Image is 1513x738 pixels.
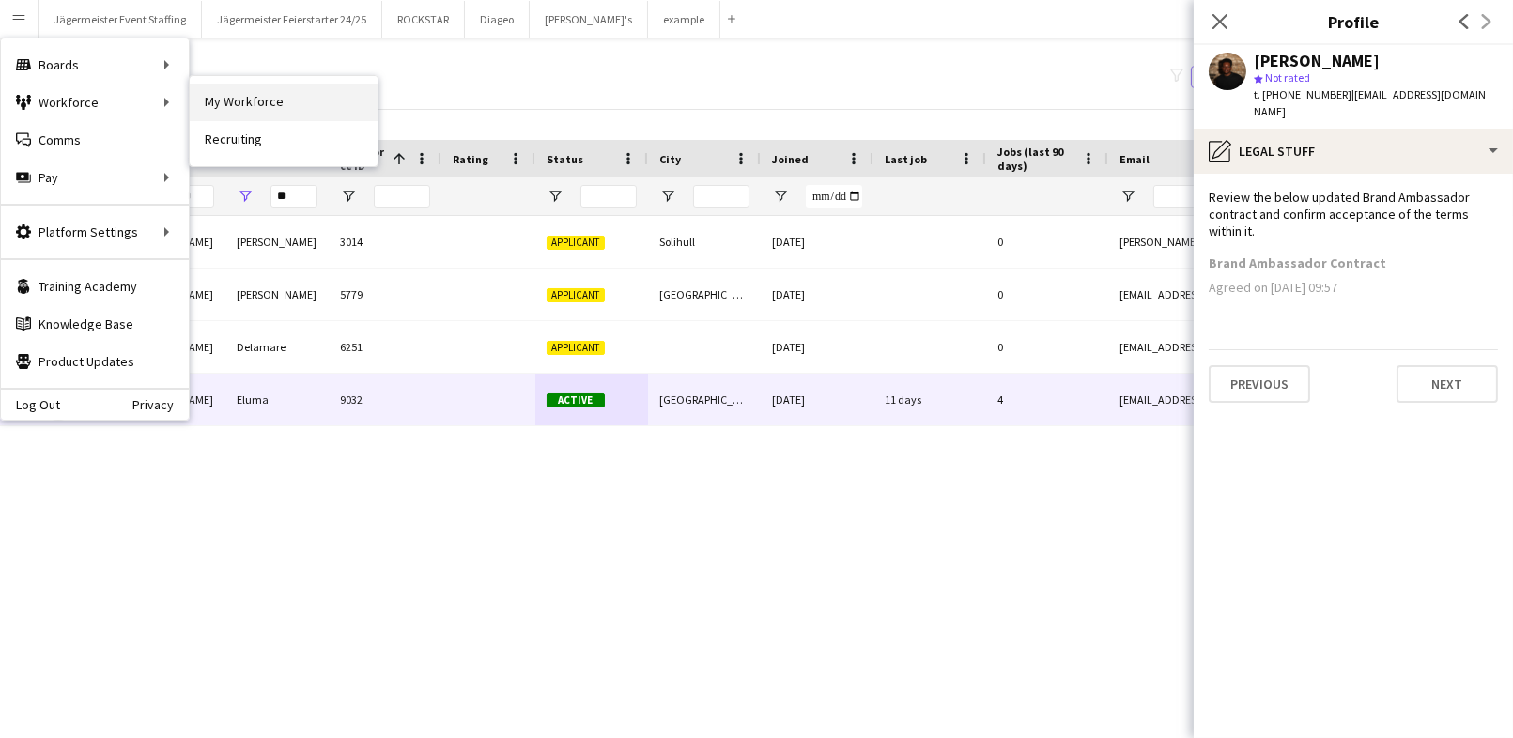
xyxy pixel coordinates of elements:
div: Solihull [648,216,761,268]
div: Agreed on [DATE] 09:57 [1209,279,1498,296]
div: 0 [986,216,1108,268]
div: 0 [986,321,1108,373]
div: [EMAIL_ADDRESS][DOMAIN_NAME] [1108,374,1484,425]
span: | [EMAIL_ADDRESS][DOMAIN_NAME] [1254,87,1491,118]
div: [PERSON_NAME] [225,216,329,268]
button: Diageo [465,1,530,38]
div: [EMAIL_ADDRESS][DOMAIN_NAME] [1108,269,1484,320]
input: Last Name Filter Input [270,185,317,208]
div: [PERSON_NAME][EMAIL_ADDRESS][DOMAIN_NAME] [1108,216,1484,268]
span: Applicant [547,341,605,355]
div: Boards [1,46,189,84]
button: Open Filter Menu [1119,188,1136,205]
a: My Workforce [190,84,378,121]
h3: Profile [1194,9,1513,34]
div: 4 [986,374,1108,425]
span: Joined [772,152,809,166]
div: 0 [986,269,1108,320]
a: Training Academy [1,268,189,305]
span: Applicant [547,288,605,302]
button: Open Filter Menu [237,188,254,205]
span: Active [547,393,605,407]
div: Workforce [1,84,189,121]
a: Log Out [1,397,60,412]
span: t. [PHONE_NUMBER] [1254,87,1351,101]
span: City [659,152,681,166]
div: [PERSON_NAME] [1254,53,1380,69]
a: Product Updates [1,343,189,380]
button: Open Filter Menu [340,188,357,205]
a: Comms [1,121,189,159]
h3: Brand Ambassador Contract [1209,254,1386,271]
input: Email Filter Input [1153,185,1473,208]
div: [DATE] [761,269,873,320]
div: [EMAIL_ADDRESS][DOMAIN_NAME] [1108,321,1484,373]
div: 5779 [329,269,441,320]
div: Pay [1,159,189,196]
div: Delamare [225,321,329,373]
button: Everyone9,773 [1191,66,1285,88]
span: Email [1119,152,1150,166]
button: Next [1397,365,1498,403]
div: [PERSON_NAME] [225,269,329,320]
button: Jägermeister Feierstarter 24/25 [202,1,382,38]
span: Status [547,152,583,166]
a: Privacy [132,397,189,412]
button: Open Filter Menu [547,188,564,205]
div: [GEOGRAPHIC_DATA] [648,374,761,425]
div: 3014 [329,216,441,268]
div: Platform Settings [1,213,189,251]
div: Eluma [225,374,329,425]
div: Review the below updated Brand Ambassador contract and confirm acceptance of the terms within it. [1209,189,1498,240]
div: [DATE] [761,374,873,425]
input: City Filter Input [693,185,749,208]
button: Jägermeister Event Staffing [39,1,202,38]
div: [DATE] [761,321,873,373]
a: Knowledge Base [1,305,189,343]
span: Last job [885,152,927,166]
div: [DATE] [761,216,873,268]
input: First Name Filter Input [167,185,214,208]
div: Legal stuff [1194,129,1513,174]
a: Recruiting [190,121,378,159]
button: Open Filter Menu [772,188,789,205]
span: Applicant [547,236,605,250]
input: Workforce ID Filter Input [374,185,430,208]
button: example [648,1,720,38]
button: [PERSON_NAME]'s [530,1,648,38]
div: 9032 [329,374,441,425]
input: Joined Filter Input [806,185,862,208]
button: Open Filter Menu [659,188,676,205]
span: Not rated [1265,70,1310,85]
button: ROCKSTAR [382,1,465,38]
div: [GEOGRAPHIC_DATA] [648,269,761,320]
span: Rating [453,152,488,166]
input: Status Filter Input [580,185,637,208]
span: Jobs (last 90 days) [997,145,1074,173]
div: 6251 [329,321,441,373]
div: 11 days [873,374,986,425]
button: Previous [1209,365,1310,403]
